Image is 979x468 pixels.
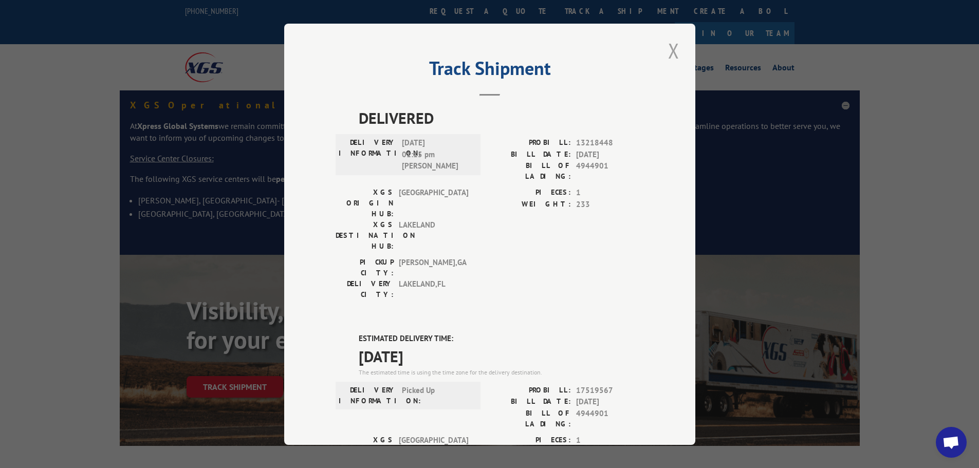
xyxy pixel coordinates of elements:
[576,384,644,396] span: 17519567
[399,187,468,219] span: [GEOGRAPHIC_DATA]
[490,148,571,160] label: BILL DATE:
[490,407,571,429] label: BILL OF LADING:
[336,257,394,278] label: PICKUP CITY:
[490,160,571,182] label: BILL OF LADING:
[336,219,394,252] label: XGS DESTINATION HUB:
[936,427,967,458] a: Open chat
[490,137,571,149] label: PROBILL:
[490,396,571,408] label: BILL DATE:
[336,434,394,466] label: XGS ORIGIN HUB:
[359,367,644,377] div: The estimated time is using the time zone for the delivery destination.
[359,106,644,129] span: DELIVERED
[490,434,571,446] label: PIECES:
[359,344,644,367] span: [DATE]
[490,187,571,199] label: PIECES:
[399,257,468,278] span: [PERSON_NAME] , GA
[576,148,644,160] span: [DATE]
[576,198,644,210] span: 233
[576,137,644,149] span: 13218448
[336,61,644,81] h2: Track Shipment
[336,187,394,219] label: XGS ORIGIN HUB:
[576,160,644,182] span: 4944901
[399,434,468,466] span: [GEOGRAPHIC_DATA]
[576,396,644,408] span: [DATE]
[339,384,397,406] label: DELIVERY INFORMATION:
[399,219,468,252] span: LAKELAND
[665,36,682,65] button: Close modal
[576,187,644,199] span: 1
[490,198,571,210] label: WEIGHT:
[359,333,644,345] label: ESTIMATED DELIVERY TIME:
[576,434,644,446] span: 1
[490,384,571,396] label: PROBILL:
[339,137,397,172] label: DELIVERY INFORMATION:
[399,278,468,300] span: LAKELAND , FL
[576,407,644,429] span: 4944901
[336,278,394,300] label: DELIVERY CITY:
[402,137,471,172] span: [DATE] 01:15 pm [PERSON_NAME]
[402,384,471,406] span: Picked Up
